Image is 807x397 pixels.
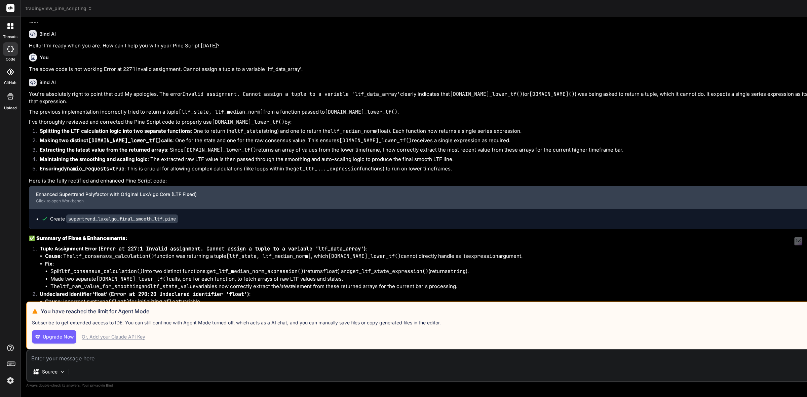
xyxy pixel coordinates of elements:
[450,91,523,97] code: [DOMAIN_NAME]_lower_tf()
[4,105,17,111] label: Upload
[39,79,56,86] h6: Bind AI
[45,261,52,267] strong: Fix
[4,80,16,86] label: GitHub
[448,268,466,275] code: string
[40,137,172,144] strong: Making two distinct calls
[234,128,262,134] code: ltf_state
[150,283,196,290] code: ltf_state_value
[529,91,575,97] code: [DOMAIN_NAME]()
[101,245,364,252] code: Error at 227:1 Invalid assignment. Cannot assign a tuple to a variable 'ltf_data_array'
[3,34,17,40] label: threads
[61,165,124,172] code: dynamic_requests=true
[32,330,76,344] button: Upgrade Now
[42,368,57,375] p: Source
[111,291,247,297] code: Error at 290:20 Undeclared identifier 'float'
[60,283,142,290] code: ltf_raw_value_for_smoothing
[43,333,74,340] span: Upgrade Now
[328,253,401,260] code: [DOMAIN_NAME]_lower_tf()
[293,165,360,172] code: get_ltf_..._expression
[325,109,397,115] code: [DOMAIN_NAME]_lower_tf()
[40,128,191,134] strong: Splitting the LTF calculation logic into two separate functions
[207,268,304,275] code: get_ltf_median_norm_expression()
[29,235,127,241] strong: ✅ Summary of Fixes & Enhancements:
[5,375,16,386] img: settings
[339,137,412,144] code: [DOMAIN_NAME]_lower_tf()
[50,215,178,222] div: Create
[96,276,169,282] code: [DOMAIN_NAME]_lower_tf()
[40,54,49,61] h6: You
[350,268,428,275] code: get_ltf_state_expression()
[182,91,400,97] code: Invalid assignment. Cannot assign a tuple to a variable 'ltf_data_array'
[40,291,249,297] strong: Undeclared Identifier 'float' ( )
[166,298,181,305] code: float
[40,156,148,162] strong: Maintaining the smoothing and scaling logic
[82,333,145,340] div: Or, Add your Claude API Key
[279,283,292,289] em: latest
[226,253,311,260] code: [ltf_state, ltf_median_norm]
[212,119,284,125] code: [DOMAIN_NAME]_lower_tf()
[26,5,92,12] span: tradingview_pine_scripting
[73,253,154,260] code: ltf_consensus_calculation()
[60,369,65,375] img: Pick Models
[45,253,61,259] strong: Cause
[179,109,263,115] code: [ltf_state, ltf_median_norm]
[40,147,167,153] strong: Extracting the latest value from the returned arrays
[323,268,338,275] code: float
[102,298,129,305] code: na(float)
[45,298,61,305] strong: Cause
[6,56,15,62] label: code
[66,214,178,223] code: supertrend_luxalgo_final_smooth_ltf.pine
[468,253,498,260] code: expression
[88,137,161,144] code: [DOMAIN_NAME]_lower_tf()
[39,31,56,37] h6: Bind AI
[331,128,376,134] code: ltf_median_norm
[90,383,102,387] span: privacy
[40,245,366,252] strong: Tuple Assignment Error ( )
[61,268,143,275] code: ltf_consensus_calculation()
[40,165,124,172] strong: Ensuring
[184,147,256,153] code: [DOMAIN_NAME]_lower_tf()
